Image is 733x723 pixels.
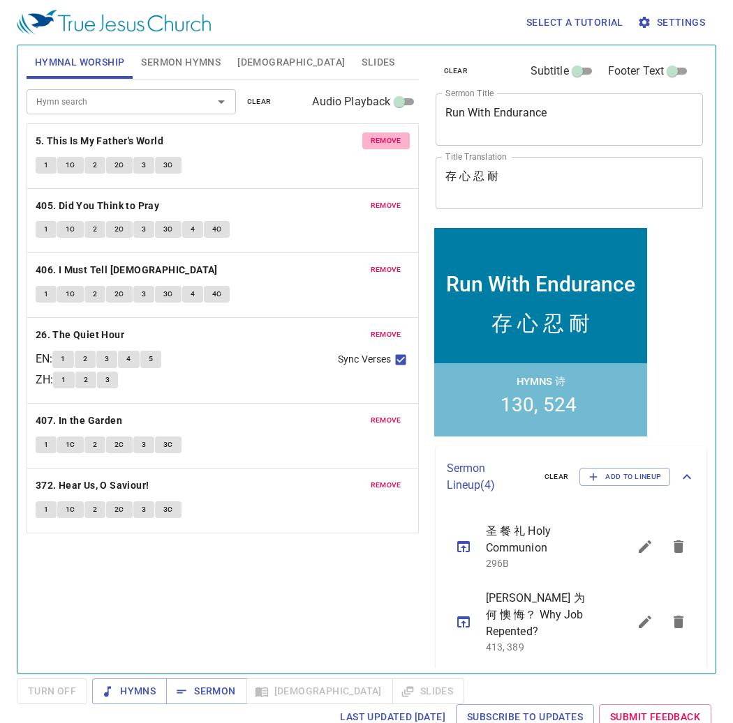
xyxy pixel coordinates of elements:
[155,157,182,174] button: 3C
[204,286,230,303] button: 4C
[536,469,577,485] button: clear
[445,169,694,196] textarea: 存 心 忍 耐
[36,436,57,453] button: 1
[362,54,394,71] span: Slides
[36,412,122,429] b: 407. In the Garden
[142,223,146,236] span: 3
[114,223,124,236] span: 2C
[36,326,127,344] button: 26. The Quiet Hour
[204,221,230,238] button: 4C
[84,436,105,453] button: 2
[36,197,162,215] button: 405. Did You Think to Pray
[191,223,195,236] span: 4
[44,223,48,236] span: 1
[526,14,623,31] span: Select a tutorial
[486,523,595,556] span: 圣 餐 礼 Holy Communion
[105,374,110,386] span: 3
[44,159,48,172] span: 1
[36,351,52,367] p: EN :
[588,471,661,483] span: Add to Lineup
[444,65,468,77] span: clear
[371,479,401,492] span: remove
[142,288,146,300] span: 3
[44,288,48,300] span: 1
[36,261,220,279] button: 406. I Must Tell [DEMOGRAPHIC_DATA]
[66,159,75,172] span: 1C
[66,503,75,516] span: 1C
[75,372,96,388] button: 2
[36,157,57,174] button: 1
[57,157,84,174] button: 1C
[36,261,218,279] b: 406. I Must Tell [DEMOGRAPHIC_DATA]
[362,412,410,429] button: remove
[155,501,182,518] button: 3C
[93,288,97,300] span: 2
[166,678,246,704] button: Sermon
[436,446,707,508] div: Sermon Lineup(4)clearAdd to Lineup
[118,351,139,367] button: 4
[106,436,133,453] button: 2C
[182,221,203,238] button: 4
[84,157,105,174] button: 2
[239,93,280,110] button: clear
[97,372,118,388] button: 3
[92,678,167,704] button: Hymns
[93,503,97,516] span: 2
[36,132,166,150] button: 5. This Is My Father's World
[312,93,390,110] span: Audio Playback
[545,471,569,483] span: clear
[237,54,345,71] span: [DEMOGRAPHIC_DATA]
[486,640,595,654] p: 413, 389
[371,135,401,147] span: remove
[212,92,231,112] button: Open
[36,286,57,303] button: 1
[447,460,533,494] p: Sermon Lineup ( 4 )
[66,288,75,300] span: 1C
[133,157,154,174] button: 3
[163,439,173,451] span: 3C
[142,159,146,172] span: 3
[114,159,124,172] span: 2C
[371,199,401,212] span: remove
[36,326,124,344] b: 26. The Quiet Hour
[445,106,694,132] textarea: Run With Endurance
[149,353,153,365] span: 5
[486,590,595,640] span: [PERSON_NAME] 为 何 懊 悔？ Why Job Repented?
[608,63,665,79] span: Footer Text
[133,221,154,238] button: 3
[84,286,105,303] button: 2
[163,223,173,236] span: 3C
[106,157,133,174] button: 2C
[114,439,124,451] span: 2C
[114,503,124,516] span: 2C
[362,197,410,214] button: remove
[142,503,146,516] span: 3
[106,221,133,238] button: 2C
[163,503,173,516] span: 3C
[36,501,57,518] button: 1
[362,326,410,343] button: remove
[436,63,477,79] button: clear
[212,223,222,236] span: 4C
[362,132,410,149] button: remove
[247,96,272,108] span: clear
[579,468,670,486] button: Add to Lineup
[84,221,105,238] button: 2
[75,351,96,367] button: 2
[191,288,195,300] span: 4
[84,501,105,518] button: 2
[163,159,173,172] span: 3C
[133,501,154,518] button: 3
[84,374,88,386] span: 2
[105,353,109,365] span: 3
[371,264,401,276] span: remove
[141,54,221,71] span: Sermon Hymns
[142,439,146,451] span: 3
[44,503,48,516] span: 1
[44,439,48,451] span: 1
[61,353,65,365] span: 1
[66,223,75,236] span: 1C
